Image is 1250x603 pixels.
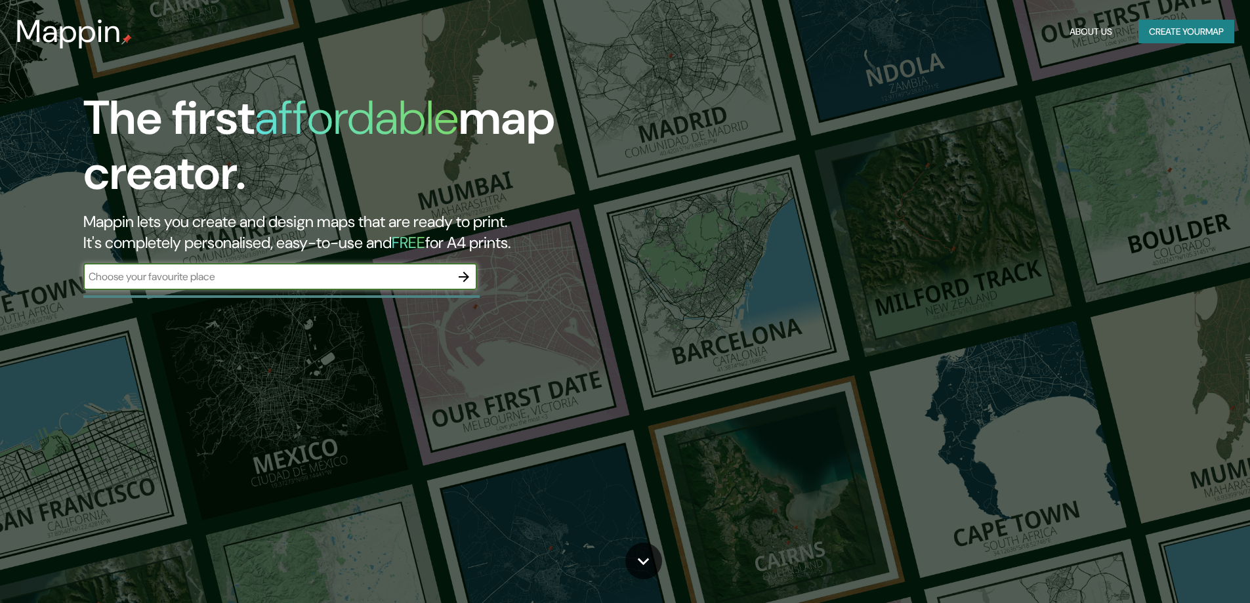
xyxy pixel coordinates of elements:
[392,232,425,253] h5: FREE
[1064,20,1117,44] button: About Us
[83,91,709,211] h1: The first map creator.
[255,87,459,148] h1: affordable
[83,269,451,284] input: Choose your favourite place
[83,211,709,253] h2: Mappin lets you create and design maps that are ready to print. It's completely personalised, eas...
[121,34,132,45] img: mappin-pin
[16,13,121,50] h3: Mappin
[1138,20,1234,44] button: Create yourmap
